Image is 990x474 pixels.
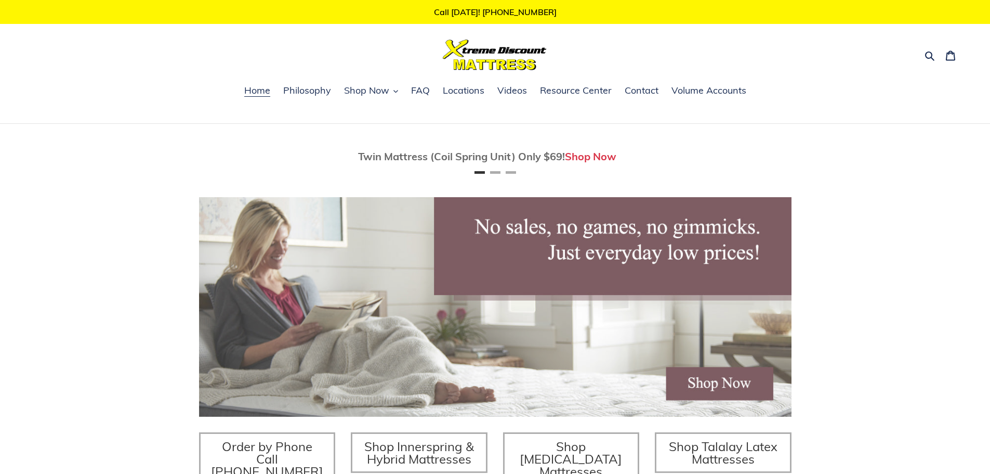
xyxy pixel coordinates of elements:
a: Locations [438,83,490,99]
span: Locations [443,84,484,97]
span: Resource Center [540,84,612,97]
button: Page 3 [506,171,516,174]
img: Xtreme Discount Mattress [443,40,547,70]
button: Page 1 [474,171,485,174]
a: Videos [492,83,532,99]
a: Shop Innerspring & Hybrid Mattresses [351,432,487,473]
a: Shop Talalay Latex Mattresses [655,432,791,473]
span: Videos [497,84,527,97]
img: herobannermay2022-1652879215306_1200x.jpg [199,197,791,417]
button: Page 2 [490,171,500,174]
a: Volume Accounts [666,83,751,99]
button: Shop Now [339,83,403,99]
a: Philosophy [278,83,336,99]
span: Twin Mattress (Coil Spring Unit) Only $69! [358,150,565,163]
a: FAQ [406,83,435,99]
span: Shop Now [344,84,389,97]
a: Resource Center [535,83,617,99]
span: Philosophy [283,84,331,97]
span: Shop Talalay Latex Mattresses [669,439,777,467]
a: Shop Now [565,150,616,163]
a: Contact [619,83,664,99]
span: Contact [625,84,658,97]
span: FAQ [411,84,430,97]
a: Home [239,83,275,99]
span: Home [244,84,270,97]
span: Shop Innerspring & Hybrid Mattresses [364,439,474,467]
span: Volume Accounts [671,84,746,97]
